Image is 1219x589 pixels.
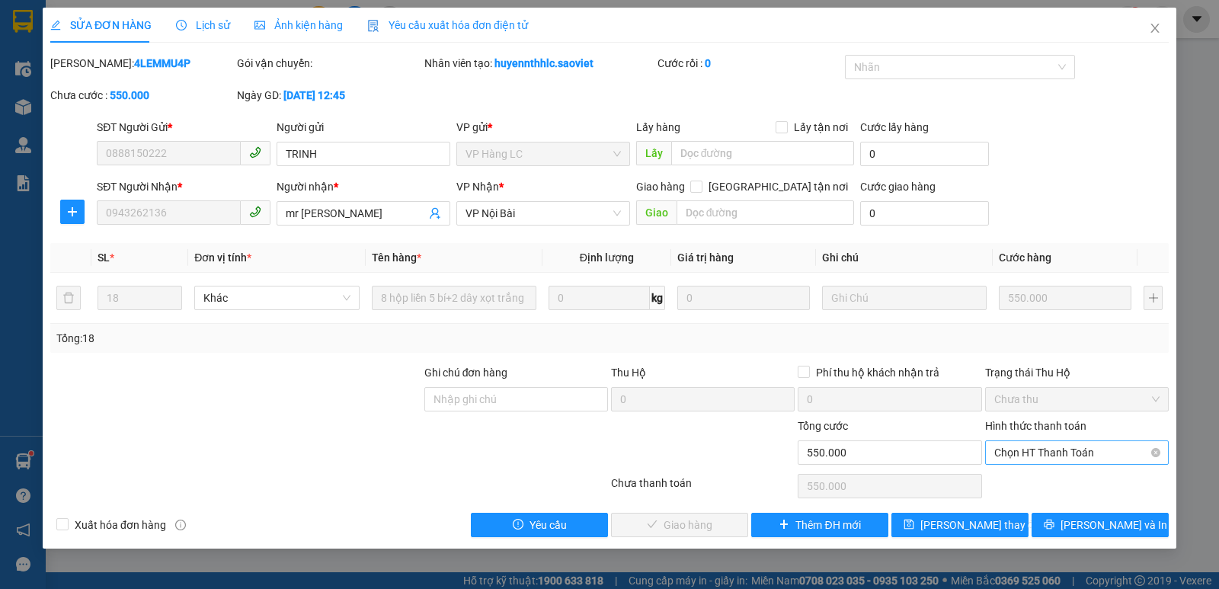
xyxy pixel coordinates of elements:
[110,89,149,101] b: 550.000
[494,57,594,69] b: huyennthhlc.saoviet
[985,364,1169,381] div: Trạng thái Thu Hộ
[636,121,680,133] span: Lấy hàng
[429,207,441,219] span: user-add
[611,367,646,379] span: Thu Hộ
[237,55,421,72] div: Gói vận chuyển:
[277,119,450,136] div: Người gửi
[994,441,1160,464] span: Chọn HT Thanh Toán
[424,55,655,72] div: Nhân viên tạo:
[237,87,421,104] div: Ngày GD:
[194,251,251,264] span: Đơn vị tính
[798,420,848,432] span: Tổng cước
[788,119,854,136] span: Lấy tận nơi
[1061,517,1167,533] span: [PERSON_NAME] và In
[50,19,152,31] span: SỬA ĐƠN HÀNG
[702,178,854,195] span: [GEOGRAPHIC_DATA] tận nơi
[98,251,110,264] span: SL
[677,200,855,225] input: Dọc đường
[1134,8,1176,50] button: Close
[50,87,234,104] div: Chưa cước :
[69,517,172,533] span: Xuất hóa đơn hàng
[424,367,508,379] label: Ghi chú đơn hàng
[860,201,989,226] input: Cước giao hàng
[176,19,230,31] span: Lịch sử
[751,513,888,537] button: plusThêm ĐH mới
[904,519,914,531] span: save
[254,20,265,30] span: picture
[60,200,85,224] button: plus
[677,251,734,264] span: Giá trị hàng
[372,251,421,264] span: Tên hàng
[810,364,945,381] span: Phí thu hộ khách nhận trả
[513,519,523,531] span: exclamation-circle
[56,330,472,347] div: Tổng: 18
[254,19,343,31] span: Ảnh kiện hàng
[999,251,1051,264] span: Cước hàng
[530,517,567,533] span: Yêu cầu
[50,55,234,72] div: [PERSON_NAME]:
[994,388,1160,411] span: Chưa thu
[466,202,621,225] span: VP Nội Bài
[677,286,810,310] input: 0
[456,119,630,136] div: VP gửi
[795,517,860,533] span: Thêm ĐH mới
[176,20,187,30] span: clock-circle
[56,286,81,310] button: delete
[779,519,789,531] span: plus
[203,286,350,309] span: Khác
[1032,513,1169,537] button: printer[PERSON_NAME] và In
[985,420,1086,432] label: Hình thức thanh toán
[367,19,528,31] span: Yêu cầu xuất hóa đơn điện tử
[891,513,1029,537] button: save[PERSON_NAME] thay đổi
[424,387,608,411] input: Ghi chú đơn hàng
[1144,286,1163,310] button: plus
[175,520,186,530] span: info-circle
[50,20,61,30] span: edit
[860,121,929,133] label: Cước lấy hàng
[456,181,499,193] span: VP Nhận
[705,57,711,69] b: 0
[367,20,379,32] img: icon
[61,206,84,218] span: plus
[1044,519,1054,531] span: printer
[609,475,796,501] div: Chưa thanh toán
[636,141,671,165] span: Lấy
[636,181,685,193] span: Giao hàng
[999,286,1131,310] input: 0
[97,178,270,195] div: SĐT Người Nhận
[611,513,748,537] button: checkGiao hàng
[277,178,450,195] div: Người nhận
[249,206,261,218] span: phone
[372,286,536,310] input: VD: Bàn, Ghế
[580,251,634,264] span: Định lượng
[471,513,608,537] button: exclamation-circleYêu cầu
[134,57,190,69] b: 4LEMMU4P
[920,517,1042,533] span: [PERSON_NAME] thay đổi
[650,286,665,310] span: kg
[860,181,936,193] label: Cước giao hàng
[97,119,270,136] div: SĐT Người Gửi
[671,141,855,165] input: Dọc đường
[822,286,987,310] input: Ghi Chú
[636,200,677,225] span: Giao
[1151,448,1160,457] span: close-circle
[860,142,989,166] input: Cước lấy hàng
[1149,22,1161,34] span: close
[283,89,345,101] b: [DATE] 12:45
[657,55,841,72] div: Cước rồi :
[466,142,621,165] span: VP Hàng LC
[816,243,993,273] th: Ghi chú
[249,146,261,158] span: phone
